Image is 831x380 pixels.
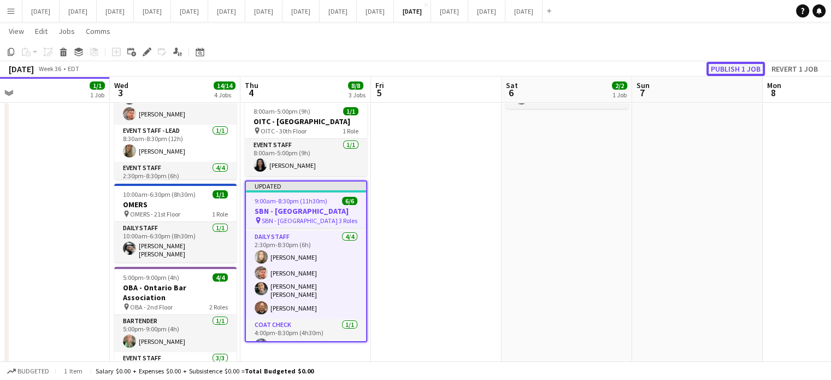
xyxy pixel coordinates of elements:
span: Fri [375,80,384,90]
app-job-card: Updated9:00am-8:30pm (11h30m)6/6SBN - [GEOGRAPHIC_DATA] SBN - [GEOGRAPHIC_DATA]3 RolesEvent Staff... [245,180,367,342]
a: Edit [31,24,52,38]
app-card-role: Daily Staff1/110:00am-6:30pm (8h30m)[PERSON_NAME] [PERSON_NAME] [114,222,237,262]
span: 10:00am-6:30pm (8h30m) [123,190,196,198]
span: 3 [113,86,128,99]
div: Salary $0.00 + Expenses $0.00 + Subsistence $0.00 = [96,367,314,375]
span: 5:00pm-9:00pm (4h) [123,273,179,282]
div: [DATE] [9,63,34,74]
span: Jobs [58,26,75,36]
button: Revert 1 job [767,62,822,76]
div: 1 Job [612,91,627,99]
button: [DATE] [208,1,245,22]
button: [DATE] [134,1,171,22]
span: Budgeted [17,367,49,375]
a: Comms [81,24,115,38]
span: Sun [636,80,650,90]
h3: OMERS [114,200,237,209]
span: 1/1 [343,107,358,115]
h3: OITC - [GEOGRAPHIC_DATA] [245,116,367,126]
app-card-role: Event Staff - Lead1/18:30am-8:30pm (12h)[PERSON_NAME] [114,125,237,162]
span: 8/8 [348,81,363,90]
app-card-role: Daily Staff4/42:30pm-8:30pm (6h)[PERSON_NAME][PERSON_NAME][PERSON_NAME] [PERSON_NAME][PERSON_NAME] [246,231,366,319]
span: Mon [767,80,781,90]
span: 8 [765,86,781,99]
button: [DATE] [171,1,208,22]
span: View [9,26,24,36]
span: Week 36 [36,65,63,73]
button: [DATE] [468,1,505,22]
span: 6 [504,86,518,99]
button: [DATE] [357,1,394,22]
app-card-role: Coat Check1/14:00pm-8:30pm (4h30m)[PERSON_NAME] [246,319,366,356]
button: [DATE] [60,1,97,22]
div: 4 Jobs [214,91,235,99]
span: OMERS - 21st Floor [130,210,180,218]
a: Jobs [54,24,79,38]
span: 1 Role [212,210,228,218]
span: Edit [35,26,48,36]
div: EDT [68,65,79,73]
app-card-role: Bartender1/15:00pm-9:00pm (4h)[PERSON_NAME] [114,315,237,352]
button: Budgeted [5,365,51,377]
span: 9:00am-8:30pm (11h30m) [255,197,327,205]
span: Thu [245,80,258,90]
span: Total Budgeted $0.00 [245,367,314,375]
span: Wed [114,80,128,90]
app-job-card: 10:00am-6:30pm (8h30m)1/1OMERS OMERS - 21st Floor1 RoleDaily Staff1/110:00am-6:30pm (8h30m)[PERSO... [114,184,237,262]
span: 1 item [60,367,86,375]
app-job-card: 8:00am-5:00pm (9h)1/1OITC - [GEOGRAPHIC_DATA] OITC - 30th Floor1 RoleEvent Staff1/18:00am-5:00pm ... [245,101,367,176]
button: [DATE] [431,1,468,22]
span: 2/2 [612,81,627,90]
span: SBN - [GEOGRAPHIC_DATA] [262,217,338,225]
button: [DATE] [22,1,60,22]
span: 6/6 [342,197,357,205]
span: OITC - 30th Floor [261,127,307,135]
button: [DATE] [394,1,431,22]
button: [DATE] [245,1,282,22]
button: [DATE] [282,1,320,22]
button: [DATE] [97,1,134,22]
span: 8:00am-5:00pm (9h) [254,107,310,115]
span: 4/4 [213,273,228,282]
a: View [4,24,28,38]
app-card-role: Event Staff4/42:30pm-8:30pm (6h) [114,162,237,250]
button: [DATE] [320,1,357,22]
div: 1 Job [90,91,104,99]
span: 5 [374,86,384,99]
span: 1/1 [213,190,228,198]
app-card-role: Event Staff1/18:00am-5:00pm (9h)[PERSON_NAME] [245,139,367,176]
span: 14/14 [214,81,235,90]
span: 4 [243,86,258,99]
div: 3 Jobs [349,91,366,99]
h3: SBN - [GEOGRAPHIC_DATA] [246,206,366,216]
span: 7 [635,86,650,99]
span: 1/1 [90,81,105,90]
h3: OBA - Ontario Bar Association [114,283,237,302]
span: Sat [506,80,518,90]
span: Comms [86,26,110,36]
span: OBA - 2nd Floor [130,303,173,311]
button: Publish 1 job [706,62,765,76]
span: 3 Roles [339,217,357,225]
span: 2 Roles [209,303,228,311]
div: Updated [246,182,366,190]
button: [DATE] [505,1,543,22]
span: 1 Role [343,127,358,135]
